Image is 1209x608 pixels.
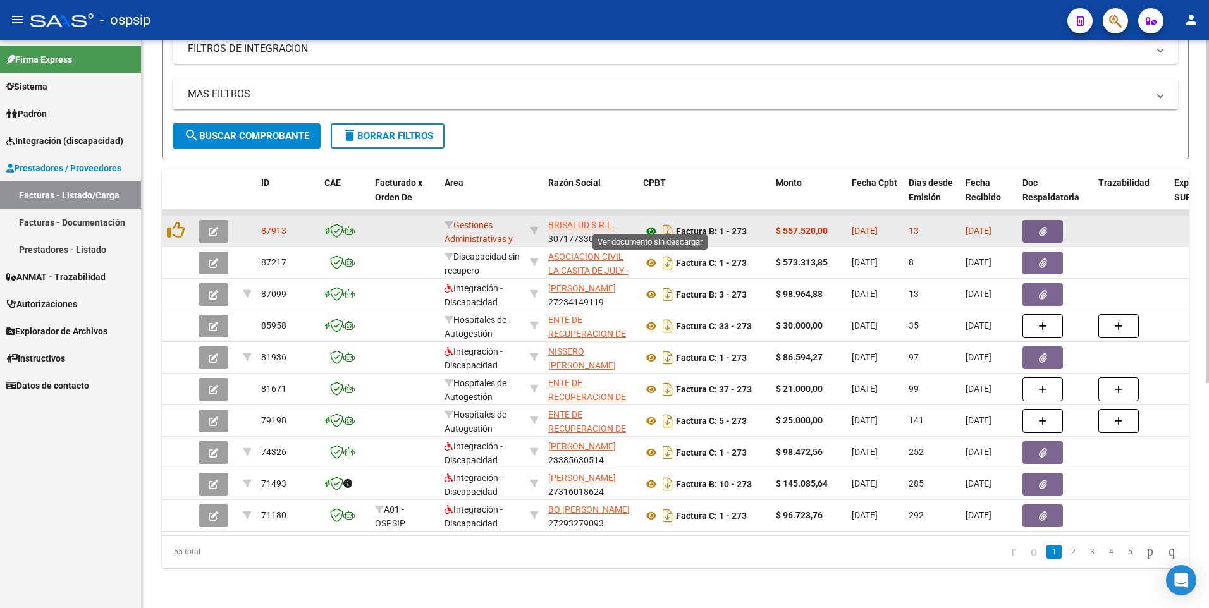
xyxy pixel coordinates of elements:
[261,257,286,267] span: 87217
[1083,541,1102,562] li: page 3
[548,344,633,371] div: 27405626700
[909,510,924,520] span: 292
[445,441,503,466] span: Integración - Discapacidad
[261,510,286,520] span: 71180
[660,221,676,241] i: Descargar documento
[638,169,771,225] datatable-header-cell: CPBT
[966,478,991,489] span: [DATE]
[776,352,823,362] strong: $ 86.594,27
[548,410,632,506] span: ENTE DE RECUPERACION DE FONDOS PARA EL FORTALECIMIENTO DEL SISTEMA DE SALUD DE MENDOZA (REFORSAL)...
[676,321,752,331] strong: Factura C: 33 - 273
[776,447,823,457] strong: $ 98.472,56
[548,346,616,371] span: NISSERO [PERSON_NAME]
[776,257,828,267] strong: $ 573.313,85
[548,283,616,293] span: [PERSON_NAME]
[660,442,676,463] i: Descargar documento
[776,478,828,489] strong: $ 145.085,64
[660,348,676,368] i: Descargar documento
[548,252,633,319] span: ASOCIACION CIVIL LA CASITA DE JULY - ASISTENCIA Y REHABILITACION PARA DISCAPACIDAD
[909,226,919,236] span: 13
[184,130,309,142] span: Buscar Comprobante
[445,378,506,403] span: Hospitales de Autogestión
[331,123,445,149] button: Borrar Filtros
[660,284,676,305] i: Descargar documento
[966,257,991,267] span: [DATE]
[643,178,666,188] span: CPBT
[1025,545,1043,559] a: go to previous page
[548,250,633,276] div: 33716083069
[676,384,752,394] strong: Factura C: 37 - 273
[375,178,422,202] span: Facturado x Orden De
[776,226,828,236] strong: $ 557.520,00
[548,281,633,308] div: 27234149119
[548,376,633,403] div: 30718615700
[676,479,752,489] strong: Factura B: 10 - 273
[776,415,823,425] strong: $ 25.000,00
[261,415,286,425] span: 79198
[548,178,601,188] span: Razón Social
[776,178,802,188] span: Monto
[445,473,503,497] span: Integración - Discapacidad
[548,471,633,497] div: 27316018624
[966,447,991,457] span: [DATE]
[548,504,630,514] span: BO [PERSON_NAME]
[261,447,286,457] span: 74326
[173,123,321,149] button: Buscar Comprobante
[852,478,878,489] span: [DATE]
[100,6,150,34] span: - ospsip
[676,416,747,426] strong: Factura C: 5 - 273
[324,178,341,188] span: CAE
[6,297,77,311] span: Autorizaciones
[6,80,47,94] span: Sistema
[966,510,991,520] span: [DATE]
[548,473,616,483] span: [PERSON_NAME]
[852,178,897,188] span: Fecha Cpbt
[548,502,633,529] div: 27293279093
[852,320,878,331] span: [DATE]
[375,504,405,529] span: A01 - OSPSIP
[261,352,286,362] span: 81936
[771,169,847,225] datatable-header-cell: Monto
[342,128,357,143] mat-icon: delete
[548,378,632,475] span: ENTE DE RECUPERACION DE FONDOS PARA EL FORTALECIMIENTO DEL SISTEMA DE SALUD DE MENDOZA (REFORSAL)...
[909,320,919,331] span: 35
[173,79,1178,109] mat-expansion-panel-header: MAS FILTROS
[256,169,319,225] datatable-header-cell: ID
[188,42,1148,56] mat-panel-title: FILTROS DE INTEGRACION
[342,130,433,142] span: Borrar Filtros
[1103,545,1119,559] a: 4
[6,351,65,365] span: Instructivos
[909,415,924,425] span: 141
[966,384,991,394] span: [DATE]
[776,320,823,331] strong: $ 30.000,00
[676,511,747,521] strong: Factura C: 1 - 273
[188,87,1148,101] mat-panel-title: MAS FILTROS
[1163,545,1181,559] a: go to last page
[439,169,525,225] datatable-header-cell: Area
[966,415,991,425] span: [DATE]
[261,384,286,394] span: 81671
[370,169,439,225] datatable-header-cell: Facturado x Orden De
[548,408,633,434] div: 30718615700
[676,226,747,236] strong: Factura B: 1 - 273
[909,178,953,202] span: Días desde Emisión
[1084,545,1100,559] a: 3
[319,169,370,225] datatable-header-cell: CAE
[676,258,747,268] strong: Factura C: 1 - 273
[6,52,72,66] span: Firma Express
[543,169,638,225] datatable-header-cell: Razón Social
[548,315,632,411] span: ENTE DE RECUPERACION DE FONDOS PARA EL FORTALECIMIENTO DEL SISTEMA DE SALUD DE MENDOZA (REFORSAL)...
[1122,545,1138,559] a: 5
[1120,541,1139,562] li: page 5
[847,169,904,225] datatable-header-cell: Fecha Cpbt
[966,178,1001,202] span: Fecha Recibido
[548,313,633,339] div: 30718615700
[445,178,463,188] span: Area
[1017,169,1093,225] datatable-header-cell: Doc Respaldatoria
[660,253,676,273] i: Descargar documento
[676,289,747,300] strong: Factura B: 3 - 273
[966,289,991,299] span: [DATE]
[676,447,747,458] strong: Factura C: 1 - 273
[776,510,823,520] strong: $ 96.723,76
[261,478,286,489] span: 71493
